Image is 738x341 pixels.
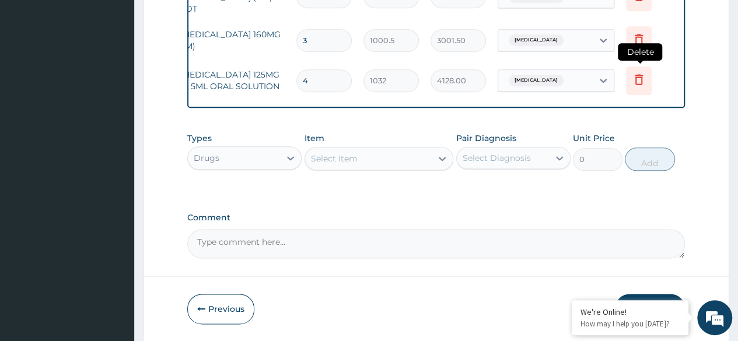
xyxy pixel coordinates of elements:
label: Comment [187,213,685,223]
div: Chat with us now [61,65,196,80]
div: We're Online! [580,307,680,317]
span: We're online! [68,99,161,216]
td: [MEDICAL_DATA] 125MG IN 5ML ORAL SOLUTION [174,63,291,98]
p: How may I help you today? [580,319,680,329]
span: [MEDICAL_DATA] [509,75,564,86]
button: Add [625,147,674,171]
div: Drugs [194,152,219,164]
span: [MEDICAL_DATA] [509,34,564,46]
div: Select Item [311,153,358,164]
img: d_794563401_company_1708531726252_794563401 [22,58,47,87]
label: Pair Diagnosis [456,132,516,144]
div: Minimize live chat window [191,6,219,34]
span: Delete [618,43,662,61]
div: Select Diagnosis [463,152,531,164]
textarea: Type your message and hit 'Enter' [6,222,222,262]
label: Unit Price [573,132,615,144]
button: Previous [187,294,254,324]
button: Submit [615,294,685,324]
td: [MEDICAL_DATA] 160MG (IM) [174,23,291,58]
label: Item [305,132,324,144]
label: Types [187,133,212,143]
